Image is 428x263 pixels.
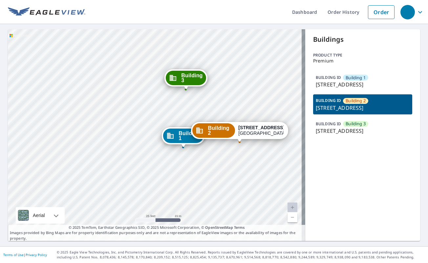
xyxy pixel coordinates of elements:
[316,121,341,127] p: BUILDING ID
[316,98,341,103] p: BUILDING ID
[69,225,245,230] span: © 2025 TomTom, Earthstar Geographics SIO, © 2025 Microsoft Corporation, ©
[16,207,65,224] div: Aerial
[8,7,85,17] img: EV Logo
[8,225,305,241] p: Images provided by Bing Maps are for property identification purposes only and are not a represen...
[162,127,204,148] div: Dropped pin, building Building 1, Commercial property, 4114 Holiday Drive Panama City Beach, FL 3...
[313,58,412,63] p: Premium
[205,225,233,230] a: OpenStreetMap
[3,252,24,257] a: Terms of Use
[316,127,410,135] p: [STREET_ADDRESS]
[3,253,47,257] p: |
[181,73,203,83] span: Building 3
[368,5,395,19] a: Order
[238,125,284,136] div: [GEOGRAPHIC_DATA]
[57,250,425,260] p: © 2025 Eagle View Technologies, Inc. and Pictometry International Corp. All Rights Reserved. Repo...
[316,81,410,88] p: [STREET_ADDRESS]
[316,75,341,80] p: BUILDING ID
[238,125,285,130] strong: [STREET_ADDRESS]
[164,69,207,90] div: Dropped pin, building Building 3, Commercial property, 4114 Holiday Drive Panama City Beach, FL 3...
[191,122,288,142] div: Dropped pin, building Building 2, Commercial property, 4114 Holiday Drive Panama City Beach, FL 3...
[31,207,47,224] div: Aerial
[316,104,410,112] p: [STREET_ADDRESS]
[346,75,366,81] span: Building 1
[346,121,366,127] span: Building 3
[313,35,412,44] p: Buildings
[346,98,366,104] span: Building 2
[288,212,297,222] a: Current Level 20, Zoom Out
[234,225,245,230] a: Terms
[313,52,412,58] p: Product type
[288,203,297,212] a: Current Level 20, Zoom In Disabled
[26,252,47,257] a: Privacy Policy
[179,131,200,141] span: Building 1
[208,126,232,135] span: Building 2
